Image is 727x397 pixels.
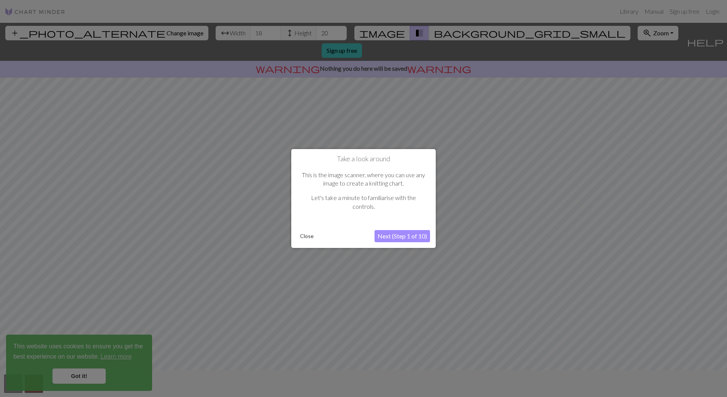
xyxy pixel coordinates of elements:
[297,155,430,163] h1: Take a look around
[375,230,430,242] button: Next (Step 1 of 10)
[297,230,317,242] button: Close
[291,149,436,248] div: Take a look around
[301,194,426,211] p: Let's take a minute to familiarise with the controls.
[301,171,426,188] p: This is the image scanner, where you can use any image to create a knitting chart.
